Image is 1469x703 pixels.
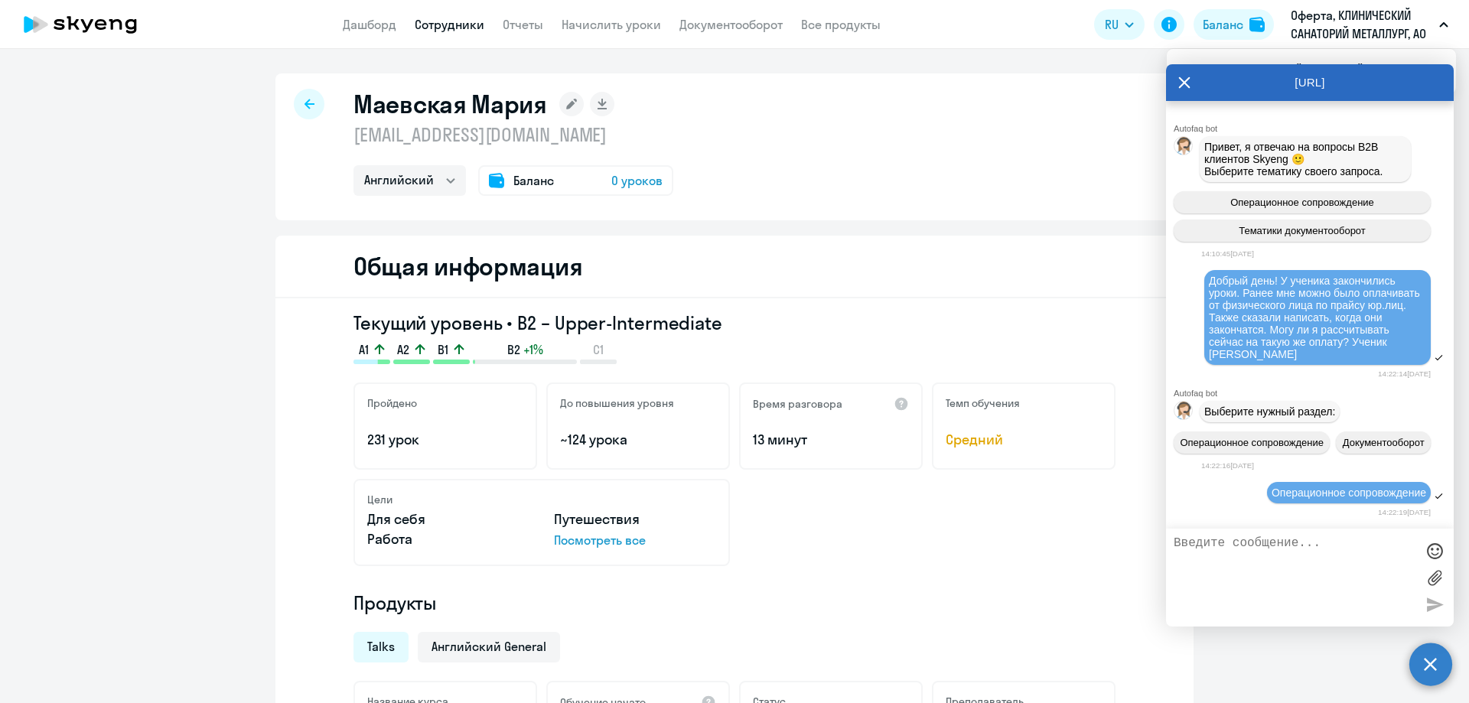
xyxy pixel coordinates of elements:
[1378,369,1431,378] time: 14:22:14[DATE]
[367,529,529,549] p: Работа
[560,396,674,410] h5: До повышения уровня
[562,17,661,32] a: Начислить уроки
[946,396,1020,410] h5: Темп обучения
[1249,17,1265,32] img: balance
[367,509,529,529] p: Для себя
[343,17,396,32] a: Дашборд
[415,17,484,32] a: Сотрудники
[1378,508,1431,516] time: 14:22:19[DATE]
[353,311,1116,335] h3: Текущий уровень • B2 – Upper-Intermediate
[1283,6,1456,43] button: Оферта, КЛИНИЧЕСКИЙ САНАТОРИЙ МЕТАЛЛУРГ, АО
[353,591,1116,615] h4: Продукты
[367,430,523,450] p: 231 урок
[1291,6,1433,43] p: Оферта, КЛИНИЧЕСКИЙ САНАТОРИЙ МЕТАЛЛУРГ, АО
[359,341,369,358] span: A1
[753,397,842,411] h5: Время разговора
[353,89,547,119] h1: Маевская Мария
[1194,9,1274,40] button: Балансbalance
[432,638,546,655] span: Английский General
[397,341,409,358] span: A2
[801,17,881,32] a: Все продукты
[1174,137,1194,159] img: bot avatar
[1204,405,1335,418] span: Выберите нужный раздел:
[593,341,604,358] span: C1
[1204,141,1383,177] span: Привет, я отвечаю на вопросы B2B клиентов Skyeng 🙂 Выберите тематику своего запроса.
[523,341,543,358] span: +1%
[1272,487,1426,499] span: Операционное сопровождение
[353,251,582,282] h2: Общая информация
[367,396,417,410] h5: Пройдено
[1174,191,1431,213] button: Операционное сопровождение
[1180,437,1324,448] span: Операционное сопровождение
[753,430,909,450] p: 13 минут
[1105,15,1119,34] span: RU
[367,493,392,506] h5: Цели
[507,341,520,358] span: B2
[1174,431,1330,454] button: Операционное сопровождение
[1174,527,1454,536] div: Autofaq bot
[1230,197,1374,208] span: Операционное сопровождение
[611,171,663,190] span: 0 уроков
[554,531,716,549] p: Посмотреть все
[1167,49,1456,93] ul: RU
[1201,461,1254,470] time: 14:22:16[DATE]
[946,430,1102,450] span: Средний
[1174,124,1454,133] div: Autofaq bot
[554,509,716,529] p: Путешествия
[679,17,783,32] a: Документооборот
[503,17,543,32] a: Отчеты
[353,122,673,147] p: [EMAIL_ADDRESS][DOMAIN_NAME]
[438,341,448,358] span: B1
[513,171,554,190] span: Баланс
[1174,220,1431,242] button: Тематики документооборот
[1336,431,1431,454] button: Документооборот
[1343,437,1425,448] span: Документооборот
[1209,275,1423,360] span: Добрый день! У ученика закончились уроки. Ранее мне можно было оплачивать от физического лица по ...
[1201,249,1254,258] time: 14:10:45[DATE]
[1174,389,1454,398] div: Autofaq bot
[1174,402,1194,424] img: bot avatar
[1094,9,1145,40] button: RU
[560,430,716,450] p: ~124 урока
[1239,225,1366,236] span: Тематики документооборот
[367,638,395,655] span: Talks
[1423,566,1446,589] label: Лимит 10 файлов
[1203,15,1243,34] div: Баланс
